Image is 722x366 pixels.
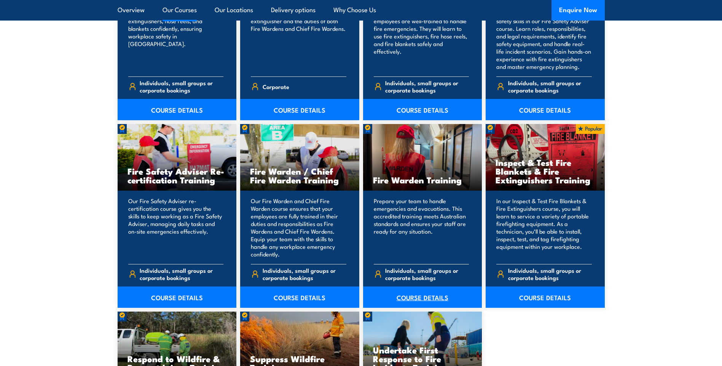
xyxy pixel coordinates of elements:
[486,99,605,120] a: COURSE DETAILS
[508,79,592,94] span: Individuals, small groups or corporate bookings
[140,79,223,94] span: Individuals, small groups or corporate bookings
[385,267,469,281] span: Individuals, small groups or corporate bookings
[118,99,237,120] a: COURSE DETAILS
[128,167,227,184] h3: Fire Safety Adviser Re-certification Training
[363,286,482,308] a: COURSE DETAILS
[363,99,482,120] a: COURSE DETAILS
[374,2,469,70] p: Our Fire Extinguisher and Fire Warden course will ensure your employees are well-trained to handl...
[486,286,605,308] a: COURSE DETAILS
[385,79,469,94] span: Individuals, small groups or corporate bookings
[508,267,592,281] span: Individuals, small groups or corporate bookings
[496,2,592,70] p: Equip your team in [GEOGRAPHIC_DATA] with key fire safety skills in our Fire Safety Adviser cours...
[251,197,346,258] p: Our Fire Warden and Chief Fire Warden course ensures that your employees are fully trained in the...
[496,197,592,258] p: In our Inspect & Test Fire Blankets & Fire Extinguishers course, you will learn to service a vari...
[240,99,359,120] a: COURSE DETAILS
[263,81,289,92] span: Corporate
[128,197,224,258] p: Our Fire Safety Adviser re-certification course gives you the skills to keep working as a Fire Sa...
[140,267,223,281] span: Individuals, small groups or corporate bookings
[251,2,346,70] p: Our Fire Combo Awareness Day includes training on how to use a fire extinguisher and the duties o...
[496,158,595,184] h3: Inspect & Test Fire Blankets & Fire Extinguishers Training
[128,2,224,70] p: Train your team in essential fire safety. Learn to use fire extinguishers, hose reels, and blanke...
[240,286,359,308] a: COURSE DETAILS
[250,167,349,184] h3: Fire Warden / Chief Fire Warden Training
[118,286,237,308] a: COURSE DETAILS
[263,267,346,281] span: Individuals, small groups or corporate bookings
[374,197,469,258] p: Prepare your team to handle emergencies and evacuations. This accredited training meets Australia...
[373,175,472,184] h3: Fire Warden Training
